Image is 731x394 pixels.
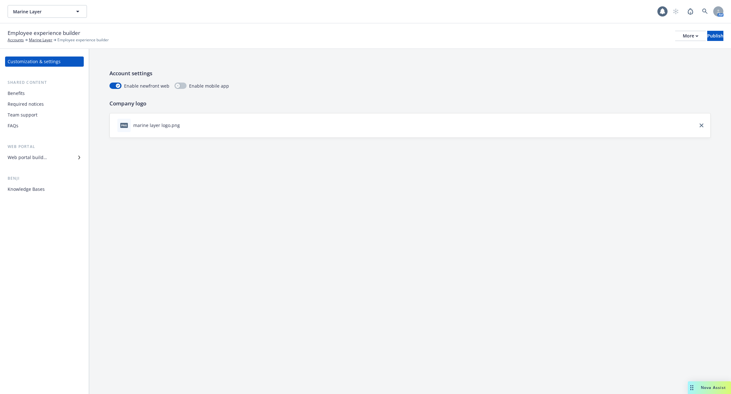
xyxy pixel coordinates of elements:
div: FAQs [8,121,18,131]
button: Marine Layer [8,5,87,18]
p: Account settings [109,69,711,77]
div: Benefits [8,88,25,98]
button: Nova Assist [688,381,731,394]
a: Required notices [5,99,84,109]
span: Nova Assist [701,385,726,390]
div: Shared content [5,79,84,86]
div: Knowledge Bases [8,184,45,194]
a: close [698,122,705,129]
span: png [120,123,128,128]
span: Employee experience builder [57,37,109,43]
div: Drag to move [688,381,696,394]
a: Team support [5,110,84,120]
div: Required notices [8,99,44,109]
a: Customization & settings [5,57,84,67]
div: Web portal builder [8,152,47,163]
a: Accounts [8,37,24,43]
span: Enable mobile app [189,83,229,89]
div: Team support [8,110,37,120]
a: Report a Bug [684,5,697,18]
a: Start snowing [669,5,682,18]
div: More [683,31,698,41]
a: Benefits [5,88,84,98]
a: Marine Layer [29,37,52,43]
div: Web portal [5,144,84,150]
button: download file [182,122,188,129]
span: Marine Layer [13,8,68,15]
a: Web portal builder [5,152,84,163]
div: Customization & settings [8,57,61,67]
span: Enable newfront web [124,83,169,89]
div: marine layer logo.png [133,122,180,129]
button: More [675,31,706,41]
p: Company logo [109,99,711,108]
div: Benji [5,175,84,182]
button: Publish [707,31,723,41]
span: Employee experience builder [8,29,80,37]
a: Knowledge Bases [5,184,84,194]
a: Search [699,5,711,18]
a: FAQs [5,121,84,131]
